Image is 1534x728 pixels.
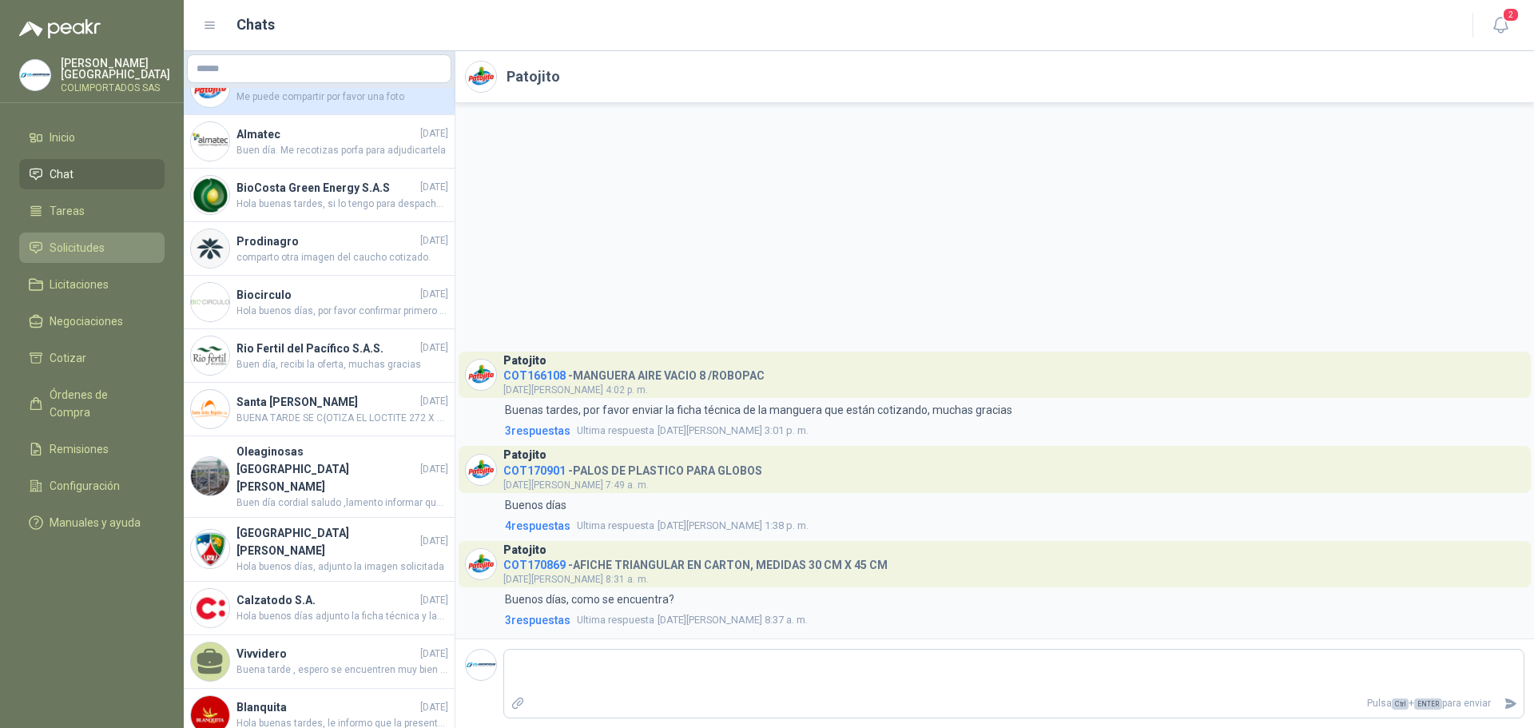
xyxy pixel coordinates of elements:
[236,357,448,372] span: Buen día, recibi la oferta, muchas gracias
[507,66,560,88] h2: Patojito
[236,340,417,357] h4: Rio Fertil del Pacífico S.A.S.
[1392,698,1409,710] span: Ctrl
[184,329,455,383] a: Company LogoRio Fertil del Pacífico S.A.S.[DATE]Buen día, recibi la oferta, muchas gracias
[50,276,109,293] span: Licitaciones
[505,517,570,535] span: 4 respuesta s
[184,518,455,582] a: Company Logo[GEOGRAPHIC_DATA][PERSON_NAME][DATE]Hola buenos días, adjunto la imagen solicitada
[577,518,809,534] span: [DATE][PERSON_NAME] 1:38 p. m.
[1502,7,1520,22] span: 2
[503,460,762,475] h4: - PALOS DE PLASTICO PARA GLOBOS
[191,457,229,495] img: Company Logo
[505,611,570,629] span: 3 respuesta s
[184,169,455,222] a: Company LogoBioCosta Green Energy S.A.S[DATE]Hola buenas tardes, si lo tengo para despachar por t...
[503,464,566,477] span: COT170901
[191,390,229,428] img: Company Logo
[505,401,1012,419] p: Buenas tardes, por favor enviar la ficha técnica de la manguera que están cotizando, muchas gracias
[19,196,165,226] a: Tareas
[19,306,165,336] a: Negociaciones
[505,496,566,514] p: Buenos días
[236,233,417,250] h4: Prodinagro
[420,534,448,549] span: [DATE]
[531,690,1498,718] p: Pulsa + para enviar
[420,340,448,356] span: [DATE]
[191,336,229,375] img: Company Logo
[1497,690,1524,718] button: Enviar
[503,369,566,382] span: COT166108
[191,229,229,268] img: Company Logo
[502,422,1524,440] a: 3respuestasUltima respuesta[DATE][PERSON_NAME] 3:01 p. m.
[50,514,141,531] span: Manuales y ayuda
[19,19,101,38] img: Logo peakr
[420,462,448,477] span: [DATE]
[503,555,888,570] h4: - AFICHE TRIANGULAR EN CARTON, MEDIDAS 30 CM X 45 CM
[577,518,654,534] span: Ultima respuesta
[236,197,448,212] span: Hola buenas tardes, si lo tengo para despachar por transportadora el día [PERSON_NAME][DATE], y e...
[191,122,229,161] img: Company Logo
[577,612,654,628] span: Ultima respuesta
[191,530,229,568] img: Company Logo
[236,286,417,304] h4: Biocirculo
[19,507,165,538] a: Manuales y ayuda
[466,455,496,485] img: Company Logo
[466,62,496,92] img: Company Logo
[503,546,546,555] h3: Patojito
[191,69,229,107] img: Company Logo
[505,422,570,440] span: 3 respuesta s
[61,58,170,80] p: [PERSON_NAME] [GEOGRAPHIC_DATA]
[236,90,448,105] span: Me puede compartir por favor una foto
[184,436,455,518] a: Company LogoOleaginosas [GEOGRAPHIC_DATA][PERSON_NAME][DATE]Buen día cordial saludo ,lamento info...
[50,165,74,183] span: Chat
[236,443,417,495] h4: Oleaginosas [GEOGRAPHIC_DATA][PERSON_NAME]
[502,611,1524,629] a: 3respuestasUltima respuesta[DATE][PERSON_NAME] 8:37 a. m.
[191,176,229,214] img: Company Logo
[577,423,654,439] span: Ultima respuesta
[236,662,448,678] span: Buena tarde , espero se encuentren muy bien , el motivo por el cual le escribo es para informarle...
[191,283,229,321] img: Company Logo
[503,384,648,396] span: [DATE][PERSON_NAME] 4:02 p. m.
[184,383,455,436] a: Company LogoSanta [PERSON_NAME][DATE]BUENA TARDE SE C{OTIZA EL LOCTITE 272 X LOS ML, YA QUE ES EL...
[184,635,455,689] a: Vivvidero[DATE]Buena tarde , espero se encuentren muy bien , el motivo por el cual le escribo es ...
[50,349,86,367] span: Cotizar
[236,645,417,662] h4: Vivvidero
[503,559,566,571] span: COT170869
[466,360,496,390] img: Company Logo
[19,233,165,263] a: Solicitudes
[20,60,50,90] img: Company Logo
[236,495,448,511] span: Buen día cordial saludo ,lamento informar que no ha llegado la importación presentamos problemas ...
[420,126,448,141] span: [DATE]
[19,343,165,373] a: Cotizar
[184,222,455,276] a: Company LogoProdinagro[DATE]comparto otra imagen del caucho cotizado.
[420,646,448,662] span: [DATE]
[184,276,455,329] a: Company LogoBiocirculo[DATE]Hola buenos días, por favor confirmar primero el material, cerámica o...
[466,650,496,680] img: Company Logo
[236,591,417,609] h4: Calzatodo S.A.
[61,83,170,93] p: COLIMPORTADOS SAS
[184,62,455,115] a: Company LogoPatojito[DATE]Me puede compartir por favor una foto
[420,593,448,608] span: [DATE]
[503,479,649,491] span: [DATE][PERSON_NAME] 7:49 a. m.
[1486,11,1515,40] button: 2
[19,471,165,501] a: Configuración
[236,304,448,319] span: Hola buenos días, por favor confirmar primero el material, cerámica o fibra [PERSON_NAME], por ot...
[191,589,229,627] img: Company Logo
[466,549,496,579] img: Company Logo
[503,451,546,459] h3: Patojito
[236,179,417,197] h4: BioCosta Green Energy S.A.S
[19,434,165,464] a: Remisiones
[577,612,808,628] span: [DATE][PERSON_NAME] 8:37 a. m.
[503,574,649,585] span: [DATE][PERSON_NAME] 8:31 a. m.
[19,159,165,189] a: Chat
[19,269,165,300] a: Licitaciones
[420,180,448,195] span: [DATE]
[236,698,417,716] h4: Blanquita
[420,394,448,409] span: [DATE]
[236,411,448,426] span: BUENA TARDE SE C{OTIZA EL LOCTITE 272 X LOS ML, YA QUE ES EL QUE VIENE POR 10ML , EL 271 TAMBIEN ...
[420,700,448,715] span: [DATE]
[236,393,417,411] h4: Santa [PERSON_NAME]
[503,365,765,380] h4: - MANGUERA AIRE VACIO 8 /ROBOPAC
[50,202,85,220] span: Tareas
[50,386,149,421] span: Órdenes de Compra
[50,129,75,146] span: Inicio
[184,582,455,635] a: Company LogoCalzatodo S.A.[DATE]Hola buenos días adjunto la ficha técnica y las fotos solicitadas
[19,380,165,428] a: Órdenes de Compra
